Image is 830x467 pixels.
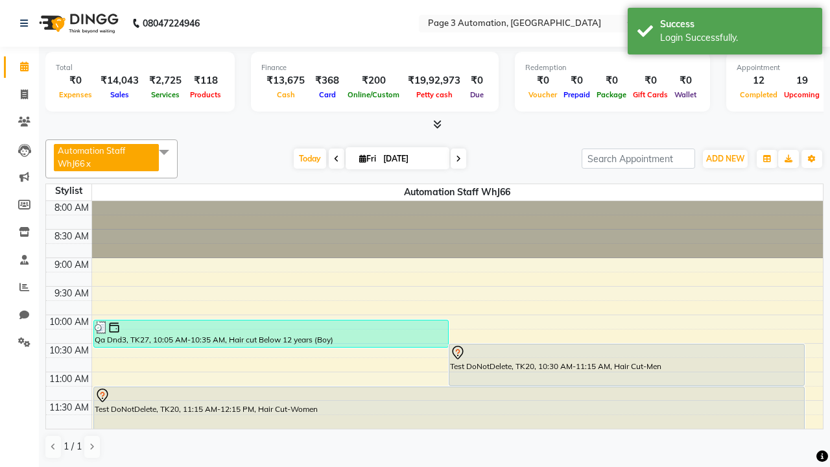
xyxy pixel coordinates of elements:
[33,5,122,42] img: logo
[737,73,781,88] div: 12
[379,149,444,169] input: 2025-10-03
[52,230,91,243] div: 8:30 AM
[582,149,695,169] input: Search Appointment
[593,90,630,99] span: Package
[58,145,125,169] span: Automation Staff WhJ66
[467,90,487,99] span: Due
[344,90,403,99] span: Online/Custom
[671,73,700,88] div: ₹0
[94,320,449,347] div: Qa Dnd3, TK27, 10:05 AM-10:35 AM, Hair cut Below 12 years (Boy)
[660,31,812,45] div: Login Successfully.
[94,387,804,442] div: Test DoNotDelete, TK20, 11:15 AM-12:15 PM, Hair Cut-Women
[46,184,91,198] div: Stylist
[143,5,200,42] b: 08047224946
[56,73,95,88] div: ₹0
[187,90,224,99] span: Products
[52,258,91,272] div: 9:00 AM
[92,184,824,200] span: Automation Staff WhJ66
[703,150,748,168] button: ADD NEW
[144,73,187,88] div: ₹2,725
[525,90,560,99] span: Voucher
[671,90,700,99] span: Wallet
[148,90,183,99] span: Services
[449,344,804,385] div: Test DoNotDelete, TK20, 10:30 AM-11:15 AM, Hair Cut-Men
[56,62,224,73] div: Total
[85,158,91,169] a: x
[560,90,593,99] span: Prepaid
[52,287,91,300] div: 9:30 AM
[47,315,91,329] div: 10:00 AM
[316,90,339,99] span: Card
[107,90,132,99] span: Sales
[344,73,403,88] div: ₹200
[95,73,144,88] div: ₹14,043
[560,73,593,88] div: ₹0
[47,372,91,386] div: 11:00 AM
[403,73,466,88] div: ₹19,92,973
[660,18,812,31] div: Success
[525,73,560,88] div: ₹0
[261,62,488,73] div: Finance
[781,73,823,88] div: 19
[47,344,91,357] div: 10:30 AM
[630,73,671,88] div: ₹0
[187,73,224,88] div: ₹118
[56,90,95,99] span: Expenses
[52,201,91,215] div: 8:00 AM
[593,73,630,88] div: ₹0
[356,154,379,163] span: Fri
[274,90,298,99] span: Cash
[64,440,82,453] span: 1 / 1
[630,90,671,99] span: Gift Cards
[310,73,344,88] div: ₹368
[47,401,91,414] div: 11:30 AM
[466,73,488,88] div: ₹0
[781,90,823,99] span: Upcoming
[706,154,744,163] span: ADD NEW
[737,90,781,99] span: Completed
[261,73,310,88] div: ₹13,675
[525,62,700,73] div: Redemption
[413,90,456,99] span: Petty cash
[294,149,326,169] span: Today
